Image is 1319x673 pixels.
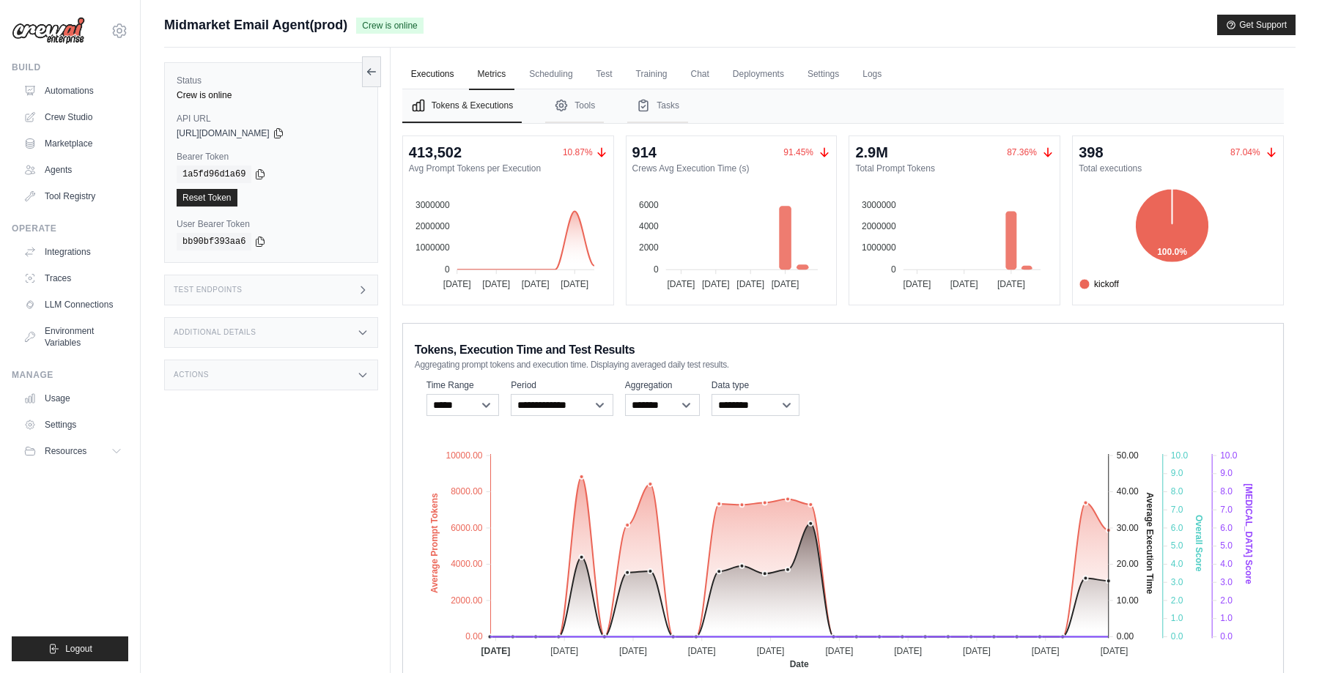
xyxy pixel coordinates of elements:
[550,646,578,656] tspan: [DATE]
[756,646,784,656] tspan: [DATE]
[891,264,896,275] tspan: 0
[1220,631,1233,642] tspan: 0.0
[1220,559,1233,569] tspan: 4.0
[997,279,1025,289] tspan: [DATE]
[627,59,676,90] a: Training
[402,89,1284,123] nav: Tabs
[1171,613,1183,623] tspan: 1.0
[1171,631,1183,642] tspan: 0.0
[520,59,581,90] a: Scheduling
[1220,577,1233,587] tspan: 3.0
[563,146,593,158] span: 10.87%
[667,279,695,289] tspan: [DATE]
[177,75,366,86] label: Status
[1171,523,1183,533] tspan: 6.0
[862,242,896,253] tspan: 1000000
[482,279,510,289] tspan: [DATE]
[854,59,890,90] a: Logs
[18,319,128,354] a: Environment Variables
[855,163,1054,174] dt: Total Prompt Tokens
[402,59,463,90] a: Executions
[415,341,635,359] span: Tokens, Execution Time and Test Results
[702,279,730,289] tspan: [DATE]
[451,523,483,533] tspan: 6000.00
[1117,559,1139,569] tspan: 20.00
[1171,505,1183,515] tspan: 7.0
[654,264,659,275] tspan: 0
[164,15,347,35] span: Midmarket Email Agent(prod)
[632,142,657,163] div: 914
[12,223,128,234] div: Operate
[409,142,462,163] div: 413,502
[522,279,550,289] tspan: [DATE]
[862,221,896,231] tspan: 2000000
[825,646,853,656] tspan: [DATE]
[18,267,128,290] a: Traces
[963,646,991,656] tspan: [DATE]
[174,371,209,379] h3: Actions
[1171,450,1189,461] tspan: 10.0
[465,631,483,642] tspan: 0.00
[356,18,423,34] span: Crew is online
[1100,646,1128,656] tspan: [DATE]
[18,132,128,155] a: Marketplace
[950,279,978,289] tspan: [DATE]
[415,242,450,253] tspan: 1000000
[632,163,831,174] dt: Crews Avg Execution Time (s)
[415,200,450,210] tspan: 3000000
[18,158,128,182] a: Agents
[402,89,522,123] button: Tokens & Executions
[415,359,729,371] span: Aggregating prompt tokens and execution time. Displaying averaged daily test results.
[12,17,85,45] img: Logo
[1217,15,1296,35] button: Get Support
[1117,523,1139,533] tspan: 30.00
[1220,450,1238,461] tspan: 10.0
[1220,540,1233,551] tspan: 5.0
[177,151,366,163] label: Bearer Token
[18,105,128,129] a: Crew Studio
[45,445,86,457] span: Resources
[894,646,922,656] tspan: [DATE]
[682,59,718,90] a: Chat
[1171,577,1183,587] tspan: 3.0
[177,233,251,250] code: bb90bf393aa6
[18,413,128,436] a: Settings
[443,279,471,289] tspan: [DATE]
[625,379,700,391] label: Aggregation
[469,59,515,90] a: Metrics
[799,59,848,90] a: Settings
[1171,559,1183,569] tspan: 4.0
[545,89,604,123] button: Tools
[446,450,482,461] tspan: 10000.00
[12,62,128,73] div: Build
[588,59,621,90] a: Test
[511,379,613,391] label: Period
[1243,483,1253,584] text: [MEDICAL_DATA] Score
[619,646,647,656] tspan: [DATE]
[1220,505,1233,515] tspan: 7.0
[1117,631,1134,642] tspan: 0.00
[1032,646,1060,656] tspan: [DATE]
[561,279,588,289] tspan: [DATE]
[1171,486,1183,497] tspan: 8.0
[862,200,896,210] tspan: 3000000
[65,643,92,655] span: Logout
[1079,163,1277,174] dt: Total executions
[12,369,128,381] div: Manage
[639,242,659,253] tspan: 2000
[12,636,128,661] button: Logout
[18,185,128,208] a: Tool Registry
[174,328,256,337] h3: Additional Details
[1230,147,1260,157] span: 87.04%
[1117,450,1139,461] tspan: 50.00
[1007,147,1037,157] span: 87.36%
[1220,486,1233,497] tspan: 8.0
[451,559,483,569] tspan: 4000.00
[639,200,659,210] tspan: 6000
[639,221,659,231] tspan: 4000
[1145,492,1155,594] text: Average Execution Time
[177,127,270,139] span: [URL][DOMAIN_NAME]
[18,79,128,103] a: Automations
[783,147,813,157] span: 91.45%
[174,286,243,294] h3: Test Endpoints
